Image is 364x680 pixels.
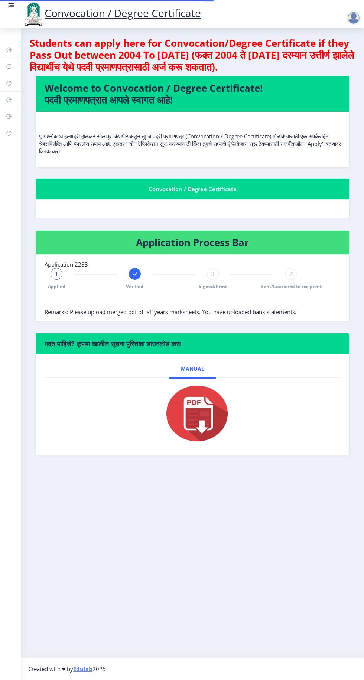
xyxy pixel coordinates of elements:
h4: Welcome to Convocation / Degree Certificate! पदवी प्रमाणपत्रात आपले स्वागत आहे! [45,82,340,106]
img: pdf.png [155,384,230,443]
h4: Application Process Bar [45,236,340,248]
span: 1 [55,270,58,278]
span: Application:2283 [45,261,88,268]
span: Signed/Print [199,283,227,290]
h6: मदत पाहिजे? कृपया खालील सूचना पुस्तिका डाउनलोड करा [45,339,340,348]
span: Applied [48,283,65,290]
a: Convocation / Degree Certificate [22,6,201,20]
img: logo [22,1,45,27]
span: Verified [126,283,143,290]
span: 3 [211,270,215,278]
div: Convocation / Degree Certificate [45,184,340,193]
span: Created with ♥ by 2025 [28,665,106,673]
p: पुण्यश्लोक अहिल्यादेवी होळकर सोलापूर विद्यापीठाकडून तुमचे पदवी प्रमाणपत्र (Convocation / Degree C... [39,118,346,155]
span: Manual [181,366,204,372]
a: Edulab [73,665,92,673]
span: 4 [290,270,293,278]
h4: Students can apply here for Convocation/Degree Certificate if they Pass Out between 2004 To [DATE... [30,37,355,73]
span: Remarks: Please upload merged pdf off all years marksheets. You have uploaded bank statements. [45,308,296,316]
a: Manual [169,360,216,378]
span: Sent/Couriered to recipient [261,283,322,290]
